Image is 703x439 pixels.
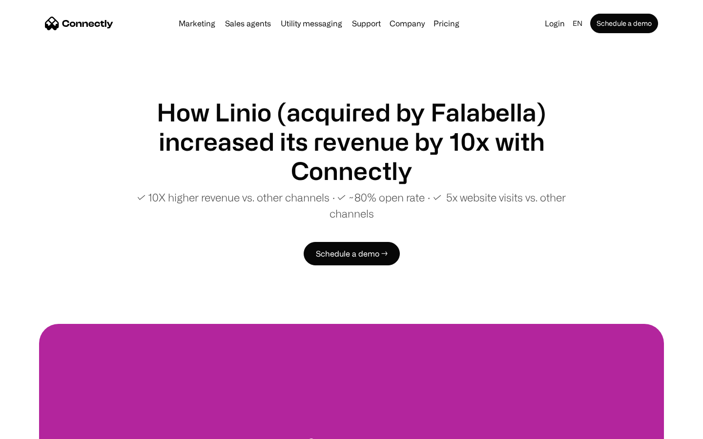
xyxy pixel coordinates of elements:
[117,189,586,221] p: ✓ 10X higher revenue vs. other channels ∙ ✓ ~80% open rate ∙ ✓ 5x website visits vs. other channels
[20,422,59,436] ul: Language list
[590,14,658,33] a: Schedule a demo
[430,20,463,27] a: Pricing
[117,98,586,185] h1: How Linio (acquired by Falabella) increased its revenue by 10x with Connectly
[348,20,385,27] a: Support
[390,17,425,30] div: Company
[304,242,400,265] a: Schedule a demo →
[175,20,219,27] a: Marketing
[277,20,346,27] a: Utility messaging
[10,421,59,436] aside: Language selected: English
[541,17,569,30] a: Login
[221,20,275,27] a: Sales agents
[573,17,582,30] div: en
